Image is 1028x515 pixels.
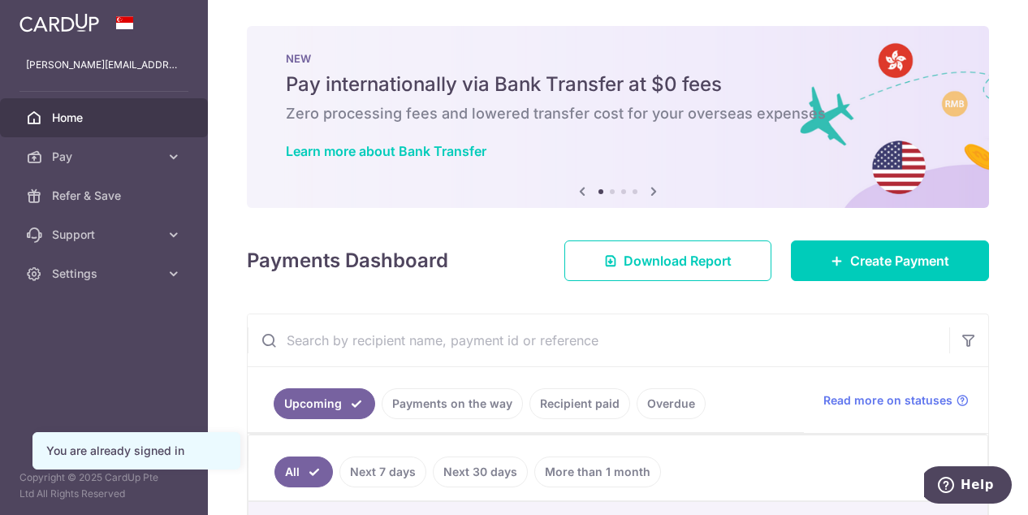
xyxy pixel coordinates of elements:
p: NEW [286,52,950,65]
a: All [274,457,333,487]
a: Next 30 days [433,457,528,487]
a: Download Report [564,240,771,281]
a: Next 7 days [339,457,426,487]
a: More than 1 month [534,457,661,487]
iframe: Opens a widget where you can find more information [924,466,1012,507]
a: Learn more about Bank Transfer [286,143,486,159]
img: CardUp [19,13,99,32]
span: Download Report [624,251,732,270]
a: Recipient paid [529,388,630,419]
a: Payments on the way [382,388,523,419]
span: Create Payment [850,251,949,270]
a: Read more on statuses [823,392,969,409]
p: [PERSON_NAME][EMAIL_ADDRESS][DOMAIN_NAME] [26,57,182,73]
h5: Pay internationally via Bank Transfer at $0 fees [286,71,950,97]
h4: Payments Dashboard [247,246,448,275]
a: Create Payment [791,240,989,281]
span: Settings [52,266,159,282]
h6: Zero processing fees and lowered transfer cost for your overseas expenses [286,104,950,123]
a: Upcoming [274,388,375,419]
img: Bank transfer banner [247,26,989,208]
span: Home [52,110,159,126]
span: Support [52,227,159,243]
div: You are already signed in [46,443,227,459]
span: Read more on statuses [823,392,952,409]
span: Pay [52,149,159,165]
a: Overdue [637,388,706,419]
span: Refer & Save [52,188,159,204]
input: Search by recipient name, payment id or reference [248,314,949,366]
